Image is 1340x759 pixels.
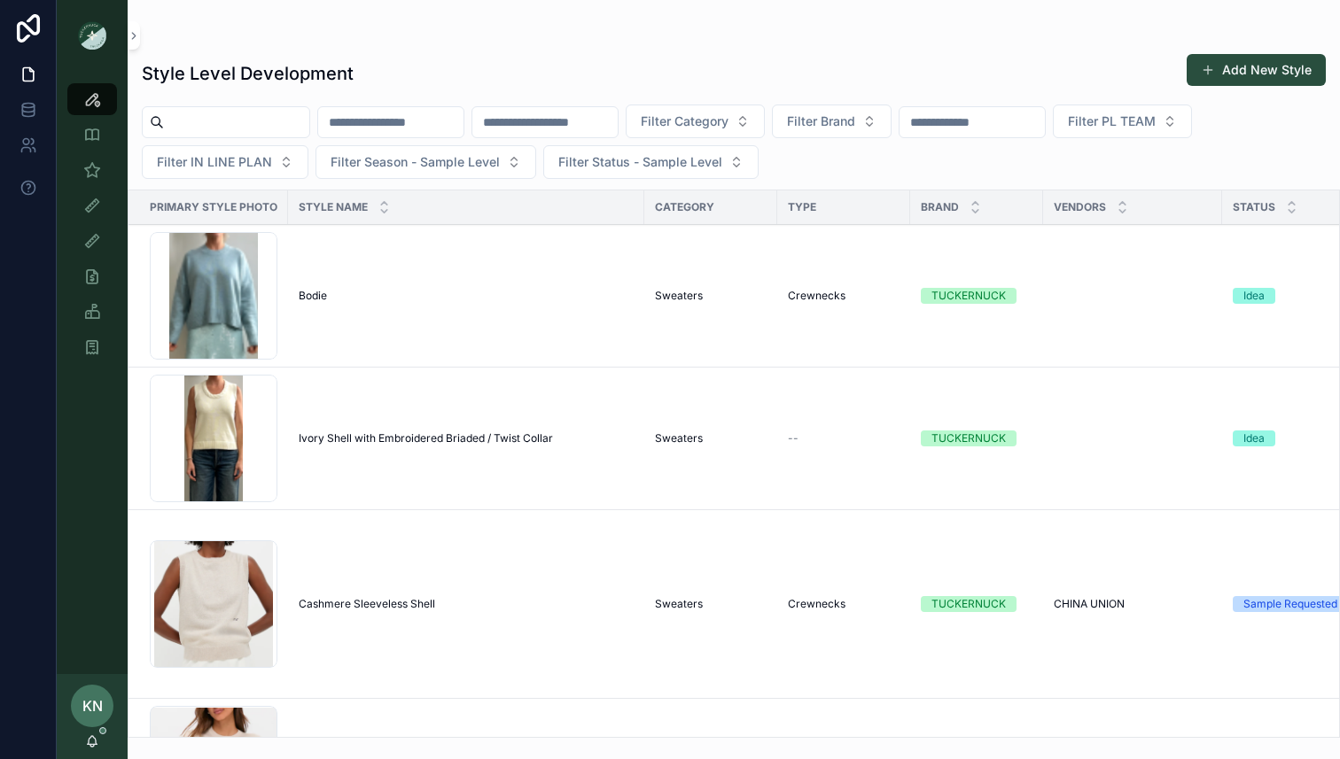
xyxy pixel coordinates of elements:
[788,597,900,611] a: Crewnecks
[655,200,714,214] span: Category
[1243,288,1265,304] div: Idea
[299,431,553,445] span: Ivory Shell with Embroidered Briaded / Twist Collar
[142,61,354,86] h1: Style Level Development
[157,153,272,171] span: Filter IN LINE PLAN
[788,289,900,303] a: Crewnecks
[150,200,277,214] span: Primary Style Photo
[655,431,767,445] a: Sweaters
[1233,200,1275,214] span: Status
[655,289,703,303] span: Sweaters
[142,145,308,179] button: Select Button
[655,597,703,611] span: Sweaters
[655,431,703,445] span: Sweaters
[299,200,368,214] span: Style Name
[641,112,728,130] span: Filter Category
[57,71,128,386] div: scrollable content
[1054,200,1106,214] span: Vendors
[626,105,765,138] button: Select Button
[788,431,799,445] span: --
[299,289,634,303] a: Bodie
[316,145,536,179] button: Select Button
[299,431,634,445] a: Ivory Shell with Embroidered Briaded / Twist Collar
[931,596,1006,612] div: TUCKERNUCK
[1054,597,1211,611] a: CHINA UNION
[1187,54,1326,86] button: Add New Style
[921,596,1032,612] a: TUCKERNUCK
[78,21,106,50] img: App logo
[1243,430,1265,446] div: Idea
[921,288,1032,304] a: TUCKERNUCK
[655,289,767,303] a: Sweaters
[921,200,959,214] span: Brand
[921,430,1032,446] a: TUCKERNUCK
[788,431,900,445] a: --
[331,153,500,171] span: Filter Season - Sample Level
[558,153,722,171] span: Filter Status - Sample Level
[299,289,327,303] span: Bodie
[931,288,1006,304] div: TUCKERNUCK
[543,145,759,179] button: Select Button
[1243,596,1337,612] div: Sample Requested
[1054,597,1125,611] span: CHINA UNION
[299,597,435,611] span: Cashmere Sleeveless Shell
[931,430,1006,446] div: TUCKERNUCK
[788,289,845,303] span: Crewnecks
[788,200,816,214] span: Type
[772,105,892,138] button: Select Button
[82,695,103,716] span: KN
[787,112,855,130] span: Filter Brand
[655,597,767,611] a: Sweaters
[788,597,845,611] span: Crewnecks
[299,597,634,611] a: Cashmere Sleeveless Shell
[1053,105,1192,138] button: Select Button
[1068,112,1156,130] span: Filter PL TEAM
